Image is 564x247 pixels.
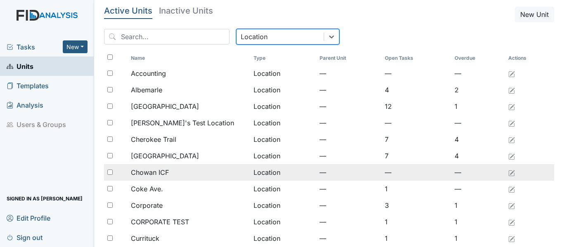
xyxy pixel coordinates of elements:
a: Edit [508,184,515,194]
td: — [451,164,505,181]
td: 1 [382,214,451,230]
td: — [382,65,451,82]
span: CORPORATE TEST [131,217,189,227]
h5: Active Units [104,7,152,15]
div: Location [241,32,268,42]
th: Actions [505,51,546,65]
td: 3 [382,197,451,214]
a: Edit [508,118,515,128]
td: — [316,197,382,214]
input: Search... [104,29,230,45]
span: Sign out [7,231,43,244]
a: Edit [508,85,515,95]
span: Units [7,60,33,73]
td: — [316,65,382,82]
span: Analysis [7,99,43,111]
td: 1 [451,197,505,214]
span: Cherokee Trail [131,134,176,144]
a: Edit [508,217,515,227]
td: — [316,230,382,247]
td: — [316,115,382,131]
td: Location [250,148,316,164]
td: — [316,181,382,197]
button: New [63,40,88,53]
span: Corporate [131,200,163,210]
th: Toggle SortBy [128,51,250,65]
span: Templates [7,79,49,92]
td: — [451,115,505,131]
td: 7 [382,148,451,164]
td: Location [250,214,316,230]
td: Location [250,82,316,98]
td: — [316,214,382,230]
a: Edit [508,101,515,111]
span: Accounting [131,68,166,78]
td: Location [250,65,316,82]
span: Coke Ave. [131,184,163,194]
a: Edit [508,167,515,177]
td: — [451,65,505,82]
span: Signed in as [PERSON_NAME] [7,192,83,205]
td: 4 [451,131,505,148]
a: Edit [508,134,515,144]
span: [GEOGRAPHIC_DATA] [131,151,199,161]
td: — [382,115,451,131]
a: Edit [508,151,515,161]
td: Location [250,181,316,197]
a: Edit [508,233,515,243]
td: — [316,131,382,148]
td: 12 [382,98,451,115]
td: Location [250,197,316,214]
td: Location [250,230,316,247]
td: 1 [451,98,505,115]
td: — [382,164,451,181]
td: 1 [451,230,505,247]
button: New Unit [515,7,554,22]
span: Albemarle [131,85,162,95]
td: Location [250,131,316,148]
h5: Inactive Units [159,7,213,15]
a: Edit [508,68,515,78]
td: — [451,181,505,197]
td: 1 [382,230,451,247]
th: Toggle SortBy [451,51,505,65]
td: 2 [451,82,505,98]
span: [PERSON_NAME]'s Test Location [131,118,234,128]
td: — [316,164,382,181]
td: 7 [382,131,451,148]
th: Toggle SortBy [316,51,382,65]
input: Toggle All Rows Selected [107,54,113,60]
td: — [316,82,382,98]
td: 4 [451,148,505,164]
td: Location [250,164,316,181]
span: Chowan ICF [131,167,169,177]
span: Currituck [131,233,159,243]
a: Tasks [7,42,63,52]
td: Location [250,98,316,115]
td: 1 [451,214,505,230]
span: Edit Profile [7,212,50,224]
td: 1 [382,181,451,197]
td: — [316,98,382,115]
a: Edit [508,200,515,210]
th: Toggle SortBy [250,51,316,65]
span: [GEOGRAPHIC_DATA] [131,101,199,111]
td: Location [250,115,316,131]
td: 4 [382,82,451,98]
td: — [316,148,382,164]
th: Toggle SortBy [382,51,451,65]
